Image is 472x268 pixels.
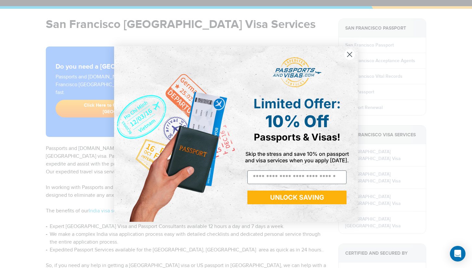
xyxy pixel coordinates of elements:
[114,46,236,222] img: de9cda0d-0715-46ca-9a25-073762a91ba7.png
[254,96,341,112] span: Limited Offer:
[273,57,321,88] img: passports and visas
[450,246,465,261] div: Open Intercom Messenger
[245,151,349,164] span: Skip the stress and save 10% on passport and visa services when you apply [DATE].
[344,49,355,60] button: Close dialog
[247,191,347,204] button: UNLOCK SAVING
[254,131,340,143] span: Passports & Visas!
[265,112,329,131] span: 10% Off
